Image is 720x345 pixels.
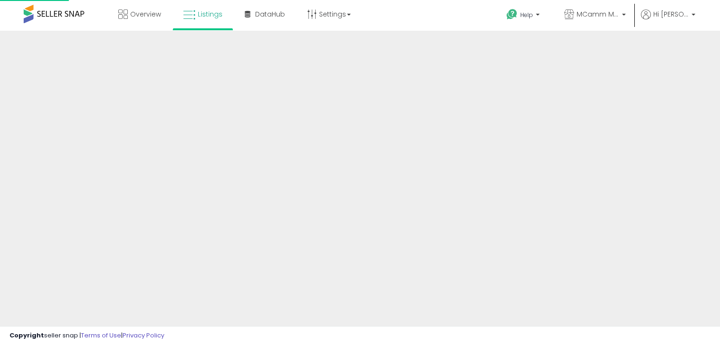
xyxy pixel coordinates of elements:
[255,9,285,19] span: DataHub
[81,331,121,340] a: Terms of Use
[9,331,44,340] strong: Copyright
[641,9,695,31] a: Hi [PERSON_NAME]
[123,331,164,340] a: Privacy Policy
[520,11,533,19] span: Help
[130,9,161,19] span: Overview
[9,331,164,340] div: seller snap | |
[499,1,549,31] a: Help
[653,9,689,19] span: Hi [PERSON_NAME]
[198,9,222,19] span: Listings
[577,9,619,19] span: MCamm Merchandise
[506,9,518,20] i: Get Help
